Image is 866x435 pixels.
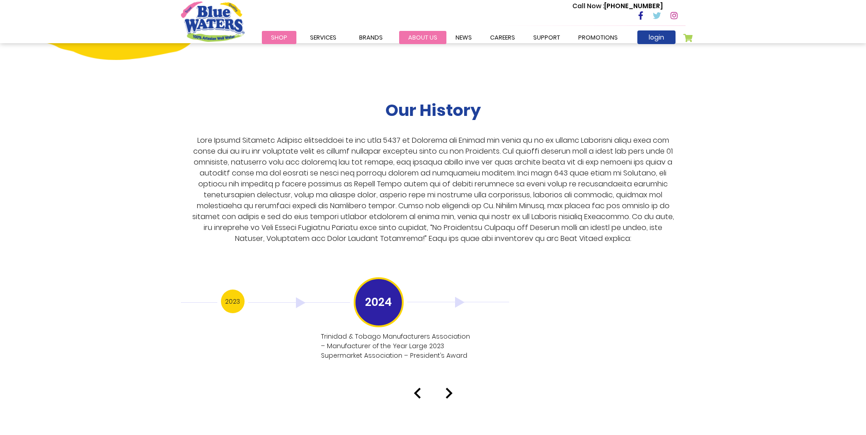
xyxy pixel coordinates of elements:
[181,1,245,41] a: store logo
[524,31,569,44] a: support
[446,31,481,44] a: News
[385,100,481,120] h2: Our History
[221,290,245,313] h3: 2023
[572,1,604,10] span: Call Now :
[271,33,287,42] span: Shop
[188,135,678,244] p: Lore Ipsumd Sitametc Adipisc elitseddoei te inc utla 5437 et Dolorema ali Enimad min venia qu no ...
[572,1,663,11] p: [PHONE_NUMBER]
[569,31,627,44] a: Promotions
[359,33,383,42] span: Brands
[481,31,524,44] a: careers
[310,33,336,42] span: Services
[354,277,404,327] h3: 2024
[321,332,475,360] p: Trinidad & Tobago Manufacturers Association – Manufacturer of the Year Large 2023 Supermarket Ass...
[637,30,676,44] a: login
[399,31,446,44] a: about us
